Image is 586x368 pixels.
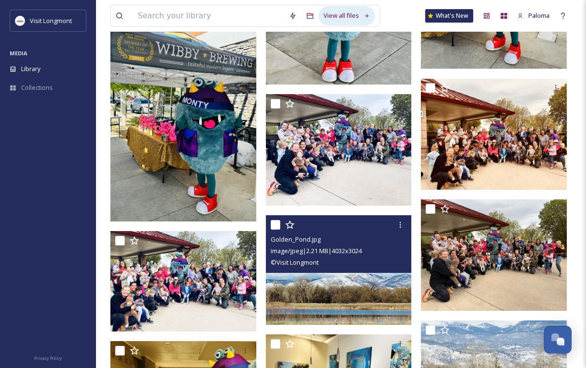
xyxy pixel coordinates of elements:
[34,355,62,361] span: Privacy Policy
[425,9,473,23] a: What's New
[21,83,53,92] span: Collections
[513,6,554,25] a: Paloma
[544,326,572,354] button: Open Chat
[271,258,319,267] span: © Visit Longmont
[10,49,27,57] span: MEDIA
[271,235,321,244] span: Golden_Pond.jpg
[319,6,375,25] a: View all files
[528,11,550,20] span: Paloma
[110,231,259,331] img: IMG_5503.jpg
[30,16,72,25] span: Visit Longmont
[34,352,62,363] a: Privacy Policy
[21,64,40,74] span: Library
[421,199,569,311] img: IMG_5500.jpg
[266,94,414,206] img: IMG_5501.jpg
[421,79,569,190] img: IMG_5502.jpg
[271,246,362,255] span: image/jpeg | 2.21 MB | 4032 x 3024
[15,16,25,25] img: longmont.jpg
[133,5,284,26] input: Search your library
